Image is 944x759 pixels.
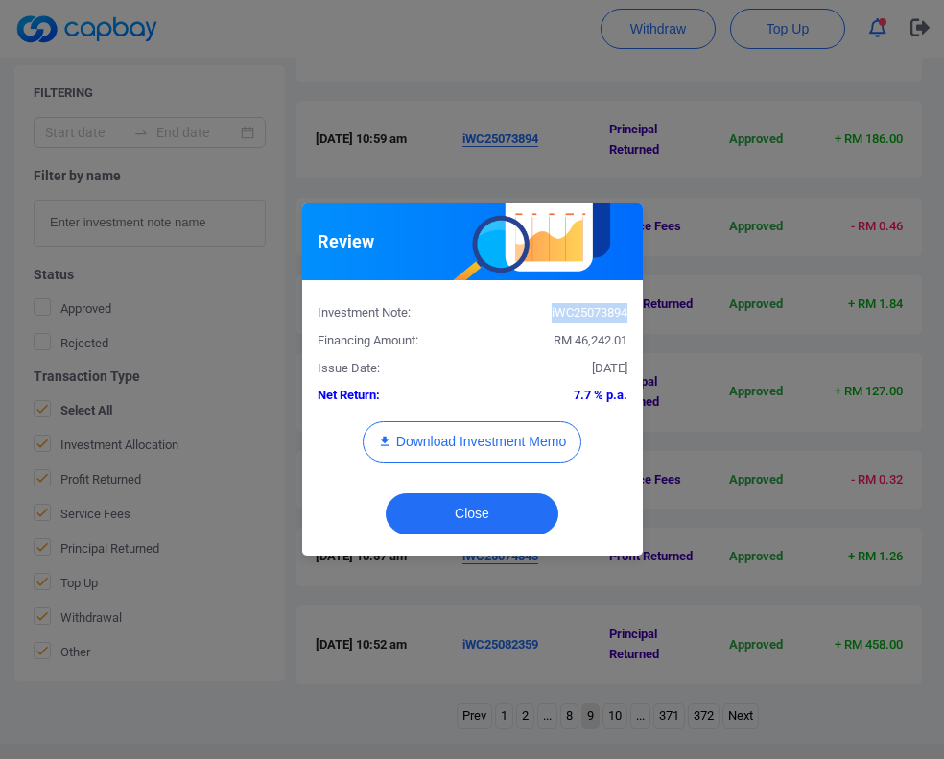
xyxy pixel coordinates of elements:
div: iWC25073894 [472,303,642,323]
div: Investment Note: [303,303,473,323]
button: Close [386,493,558,534]
div: Issue Date: [303,359,473,379]
div: [DATE] [472,359,642,379]
div: 7.7 % p.a. [472,386,642,406]
button: Download Investment Memo [363,421,581,463]
span: RM 46,242.01 [554,333,627,347]
h5: Review [318,230,374,253]
div: Financing Amount: [303,331,473,351]
div: Net Return: [303,386,473,406]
